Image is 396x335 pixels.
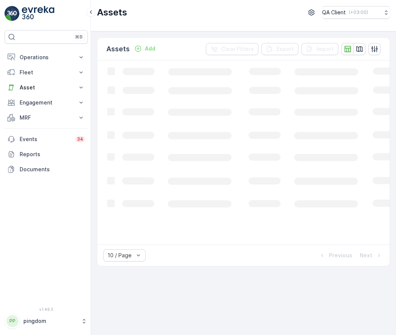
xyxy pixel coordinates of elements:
[221,45,254,53] p: Clear Filters
[206,43,258,55] button: Clear Filters
[20,99,73,106] p: Engagement
[5,80,88,95] button: Asset
[329,252,352,259] p: Previous
[5,95,88,110] button: Engagement
[5,65,88,80] button: Fleet
[301,43,338,55] button: Import
[261,43,298,55] button: Export
[5,313,88,329] button: PPpingdom
[20,135,71,143] p: Events
[5,307,88,312] span: v 1.49.3
[322,6,390,19] button: QA Client(+03:00)
[77,136,83,142] p: 34
[349,9,368,15] p: ( +03:00 )
[322,9,346,16] p: QA Client
[316,45,334,53] p: Import
[20,54,73,61] p: Operations
[5,6,20,21] img: logo
[131,44,158,53] button: Add
[20,166,85,173] p: Documents
[5,162,88,177] a: Documents
[22,6,54,21] img: logo_light-DOdMpM7g.png
[97,6,127,18] p: Assets
[20,69,73,76] p: Fleet
[276,45,294,53] p: Export
[145,45,155,52] p: Add
[5,110,88,125] button: MRF
[5,147,88,162] a: Reports
[20,114,73,121] p: MRF
[23,317,77,325] p: pingdom
[75,34,83,40] p: ⌘B
[5,132,88,147] a: Events34
[20,84,73,91] p: Asset
[6,315,18,327] div: PP
[318,251,353,260] button: Previous
[5,50,88,65] button: Operations
[106,44,130,54] p: Assets
[20,151,85,158] p: Reports
[360,252,372,259] p: Next
[359,251,384,260] button: Next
